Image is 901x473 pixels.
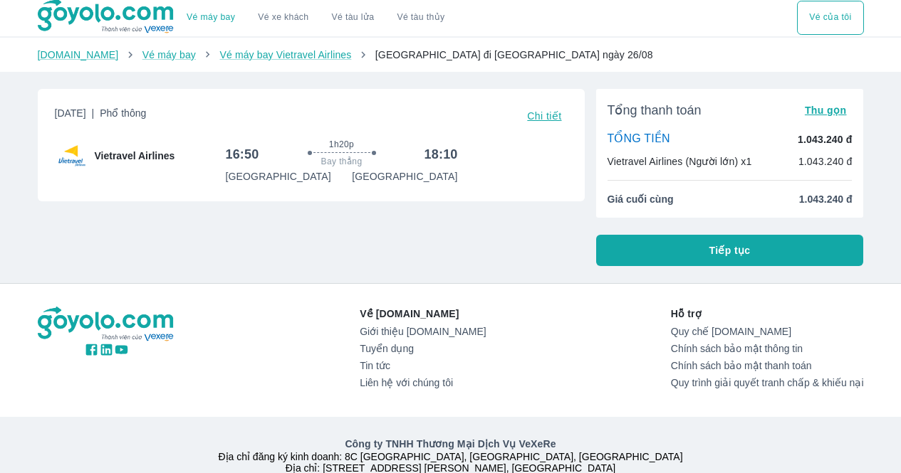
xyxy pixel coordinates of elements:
div: choose transportation mode [797,1,863,35]
a: Tuyển dụng [360,343,486,354]
p: TỔNG TIỀN [608,132,670,147]
p: Vietravel Airlines (Người lớn) x1 [608,154,752,169]
span: | [92,107,95,119]
span: Bay thẳng [321,156,363,167]
a: Vé máy bay Vietravel Airlines [219,49,351,60]
a: Tin tức [360,360,486,371]
div: choose transportation mode [175,1,456,35]
button: Chi tiết [521,106,567,126]
span: Thu gọn [805,105,847,116]
span: [DATE] [55,106,147,126]
p: 1.043.240 đ [798,154,853,169]
span: Giá cuối cùng [608,192,674,206]
p: Công ty TNHH Thương Mại Dịch Vụ VeXeRe [41,437,861,451]
p: Về [DOMAIN_NAME] [360,307,486,321]
a: Quy trình giải quyết tranh chấp & khiếu nại [671,377,864,388]
a: Chính sách bảo mật thông tin [671,343,864,354]
h6: 18:10 [425,146,458,163]
button: Tiếp tục [596,235,864,266]
h6: 16:50 [226,146,259,163]
a: Liên hệ với chúng tôi [360,377,486,388]
p: Hỗ trợ [671,307,864,321]
span: 1h20p [329,139,354,150]
a: Vé máy bay [142,49,196,60]
nav: breadcrumb [38,48,864,62]
a: [DOMAIN_NAME] [38,49,119,60]
a: Vé xe khách [258,12,308,23]
img: logo [38,307,176,342]
a: Vé tàu lửa [321,1,386,35]
button: Vé của tôi [797,1,863,35]
a: Quy chế [DOMAIN_NAME] [671,326,864,337]
p: 1.043.240 đ [798,132,852,147]
button: Vé tàu thủy [385,1,456,35]
a: Giới thiệu [DOMAIN_NAME] [360,326,486,337]
span: [GEOGRAPHIC_DATA] đi [GEOGRAPHIC_DATA] ngày 26/08 [375,49,653,60]
span: Tổng thanh toán [608,102,702,119]
span: Tiếp tục [709,243,751,257]
button: Thu gọn [799,100,853,120]
span: Vietravel Airlines [95,149,175,163]
a: Chính sách bảo mật thanh toán [671,360,864,371]
span: Phổ thông [100,107,146,119]
span: Chi tiết [527,110,561,122]
p: [GEOGRAPHIC_DATA] [352,169,457,184]
p: [GEOGRAPHIC_DATA] [226,169,331,184]
span: 1.043.240 đ [799,192,853,206]
a: Vé máy bay [187,12,235,23]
